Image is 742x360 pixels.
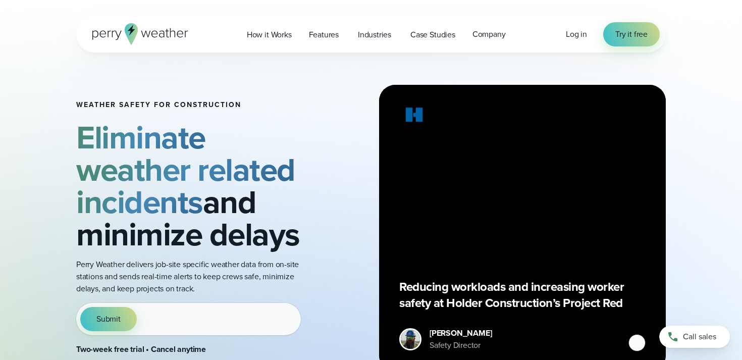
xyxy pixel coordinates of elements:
[96,313,121,325] span: Submit
[238,24,300,45] a: How it Works
[603,22,660,46] a: Try it free
[247,29,292,41] span: How it Works
[430,327,492,339] div: [PERSON_NAME]
[399,279,646,311] p: Reducing workloads and increasing worker safety at Holder Construction’s Project Red
[401,330,420,349] img: Merco Chantres Headshot
[76,101,312,109] h1: Weather safety for Construction
[659,326,730,348] a: Call sales
[76,121,312,250] h2: and minimize delays
[76,259,312,295] p: Perry Weather delivers job-site specific weather data from on-site stations and sends real-time a...
[399,105,430,128] img: Holder.svg
[80,307,137,331] button: Submit
[309,29,339,41] span: Features
[566,28,587,40] a: Log in
[430,339,492,351] div: Safety Director
[402,24,464,45] a: Case Studies
[615,28,648,40] span: Try it free
[472,28,506,40] span: Company
[76,343,206,355] strong: Two-week free trial • Cancel anytime
[358,29,391,41] span: Industries
[410,29,455,41] span: Case Studies
[76,114,295,226] strong: Eliminate weather related incidents
[683,331,716,343] span: Call sales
